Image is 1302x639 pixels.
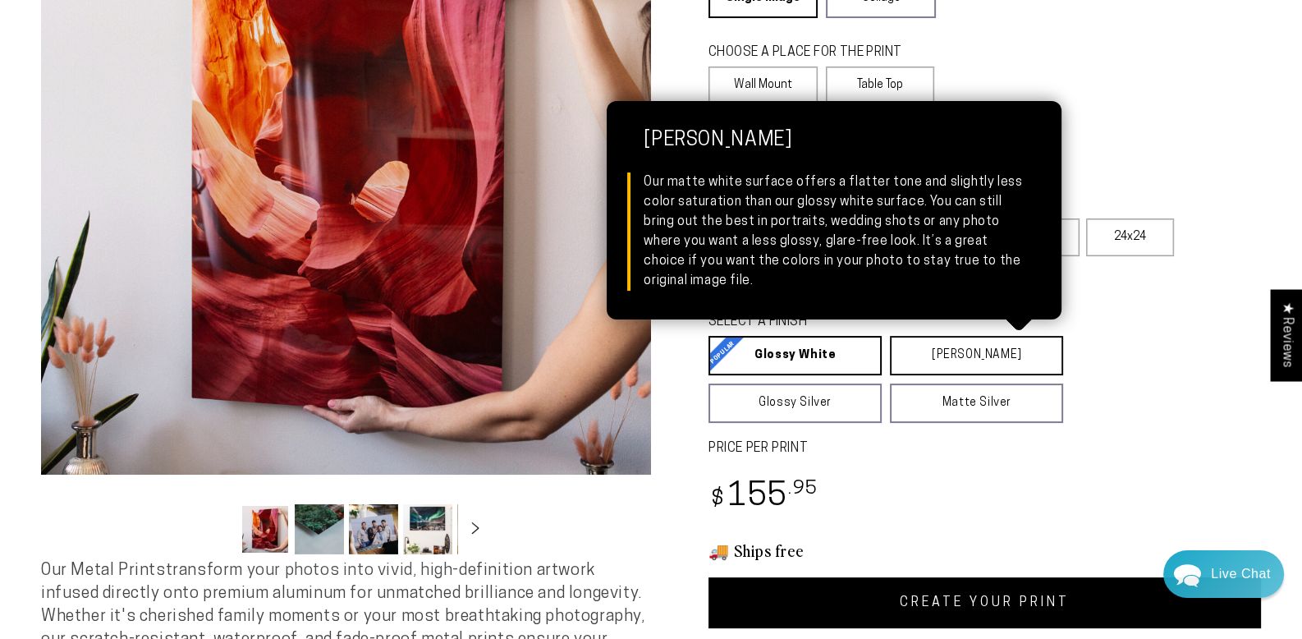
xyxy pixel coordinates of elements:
label: PRICE PER PRINT [708,439,1261,458]
button: Slide left [199,511,236,547]
legend: SELECT A FINISH [708,313,1024,332]
bdi: 155 [708,481,818,513]
button: Load image 3 in gallery view [349,504,398,554]
a: Glossy White [708,336,882,375]
label: 24x24 [1086,218,1174,256]
button: Load image 2 in gallery view [295,504,344,554]
strong: [PERSON_NAME] [644,130,1025,172]
button: Load image 4 in gallery view [403,504,452,554]
label: Table Top [826,67,935,104]
a: Matte Silver [890,384,1063,423]
h3: 🚚 Ships free [708,540,1261,561]
div: Contact Us Directly [1211,550,1271,598]
a: Glossy Silver [708,384,882,423]
label: Wall Mount [708,67,818,104]
button: Load image 1 in gallery view [241,504,290,554]
a: CREATE YOUR PRINT [708,577,1261,628]
legend: CHOOSE A PLACE FOR THE PRINT [708,44,919,62]
span: $ [711,489,725,511]
div: Chat widget toggle [1163,550,1284,598]
div: Click to open Judge.me floating reviews tab [1271,289,1302,380]
div: Our matte white surface offers a flatter tone and slightly less color saturation than our glossy ... [644,172,1025,291]
sup: .95 [788,480,818,499]
button: Slide right [457,511,493,547]
a: [PERSON_NAME] [890,336,1063,375]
